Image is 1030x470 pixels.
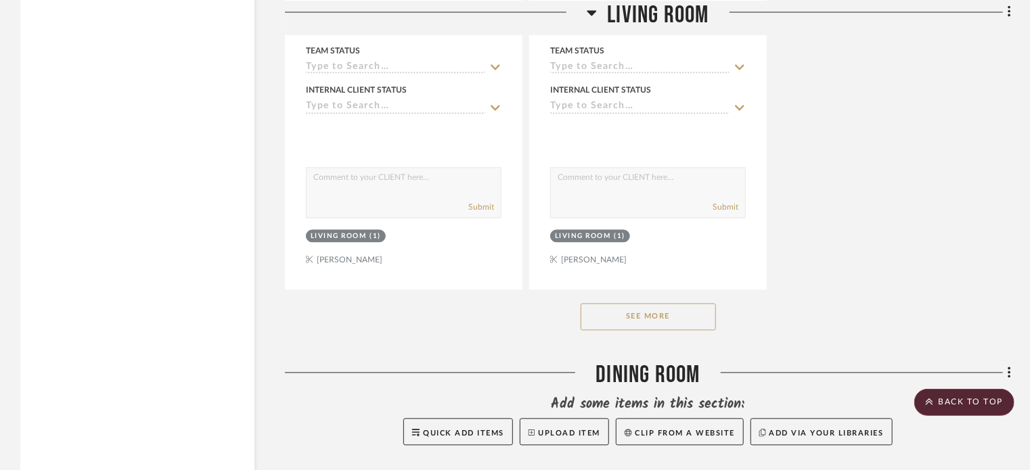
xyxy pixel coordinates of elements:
div: Internal Client Status [306,85,407,97]
button: Quick Add Items [403,419,513,446]
button: Upload Item [520,419,609,446]
div: Living Room [311,232,367,242]
input: Type to Search… [550,101,730,114]
div: Team Status [550,45,604,57]
button: Submit [713,202,738,214]
button: See More [581,304,716,331]
scroll-to-top-button: BACK TO TOP [914,389,1014,416]
input: Type to Search… [306,62,485,74]
button: Submit [468,202,494,214]
span: Quick Add Items [423,430,504,438]
button: Clip from a website [616,419,744,446]
div: Team Status [306,45,360,57]
div: (1) [614,232,626,242]
input: Type to Search… [306,101,485,114]
div: Add some items in this section: [285,396,1011,415]
div: Living Room [555,232,611,242]
div: Internal Client Status [550,85,651,97]
div: (1) [370,232,382,242]
input: Type to Search… [550,62,730,74]
button: Add via your libraries [751,419,893,446]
